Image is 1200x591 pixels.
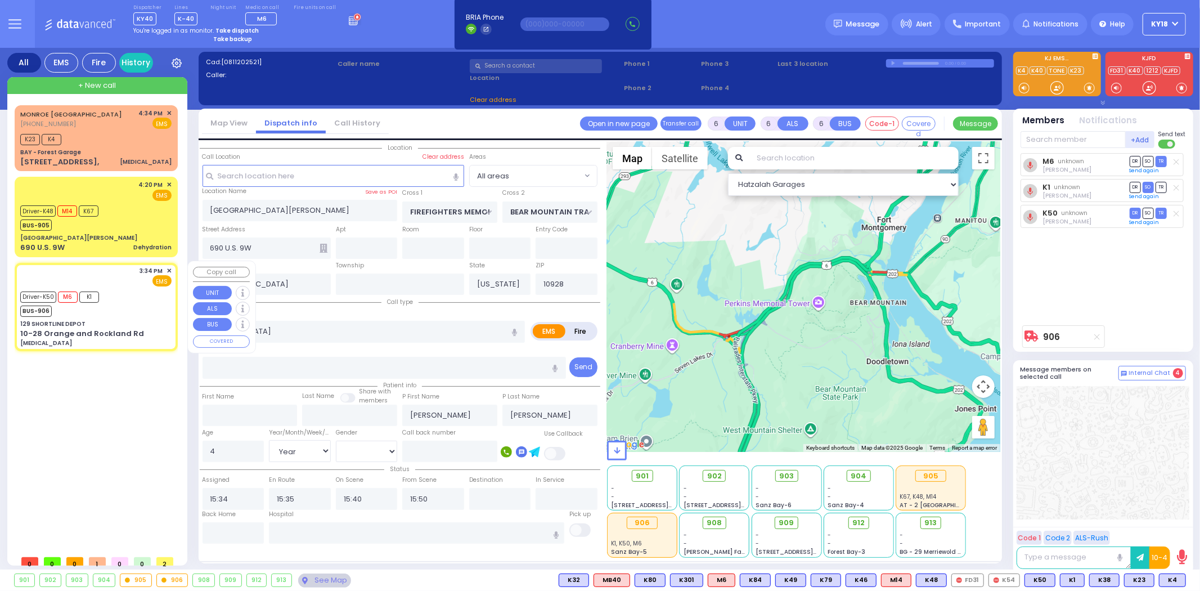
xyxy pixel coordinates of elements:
span: Sanz Bay-5 [612,548,648,556]
a: K40 [1127,66,1143,75]
label: KJ EMS... [1013,56,1101,64]
span: SO [1143,156,1154,167]
label: Back Home [203,510,236,519]
span: EMS [152,118,172,129]
span: K23 [20,134,40,145]
button: ALS-Rush [1073,531,1110,545]
span: Other building occupants [320,244,327,253]
img: comment-alt.png [1121,371,1127,377]
button: Drag Pegman onto the map to open Street View [972,416,995,438]
button: BUS [193,318,232,332]
span: [PHONE_NUMBER] [20,119,76,128]
a: History [119,53,153,73]
span: 0 [66,557,83,566]
span: 908 [707,517,722,529]
span: K67, K48, M14 [896,449,954,464]
div: Dehydration [133,243,172,252]
span: DR [1130,182,1141,192]
button: Covered [902,117,936,131]
span: Send text [1158,130,1186,138]
span: Help [1110,19,1125,29]
div: BLS [1024,574,1055,587]
div: EMS [44,53,78,73]
label: In Service [536,476,564,485]
input: Search hospital [269,522,564,544]
div: BLS [559,574,589,587]
span: 0 [21,557,38,566]
span: Alert [916,19,932,29]
span: 1 [89,557,106,566]
img: Google [610,437,647,452]
button: Show satellite imagery [652,147,708,169]
a: Send again [1130,167,1159,174]
span: K1 [79,292,99,303]
label: Lines [174,5,197,11]
label: Age [203,428,214,437]
a: K23 [1068,66,1084,75]
span: SO [1143,182,1154,192]
label: Township [336,261,364,270]
span: [PERSON_NAME] Farm [684,548,750,556]
span: Driver-K48 [20,205,56,217]
span: Internal Chat [1129,369,1171,377]
div: K38 [1089,574,1120,587]
label: Clear address [423,153,464,162]
div: 905 [120,574,151,586]
div: K80 [635,574,666,587]
span: EMS [152,275,172,286]
button: Code 1 [1017,531,1042,545]
span: Shloma Zwibel [1042,165,1091,174]
a: 1212 [1144,66,1161,75]
span: 909 [779,517,794,529]
div: 906 [627,517,658,529]
span: Patient info [377,381,422,389]
button: ALS [777,117,808,131]
div: 906 [157,574,188,586]
button: Internal Chat 4 [1118,366,1186,380]
button: +Add [1126,131,1155,148]
div: K1 [1060,574,1085,587]
span: 0 [134,557,151,566]
div: M14 [881,574,911,587]
img: message.svg [834,20,842,28]
input: Search location here [203,165,464,186]
span: TR [1156,208,1167,218]
span: Call type [381,298,419,306]
div: ALS [594,574,630,587]
span: 912 [852,517,865,529]
span: 902 [707,471,722,482]
span: Message [846,19,880,30]
div: BLS [740,574,771,587]
label: EMS [533,324,565,338]
span: K67, K48, M14 [900,492,937,501]
button: Notifications [1080,114,1138,127]
div: MB40 [594,574,630,587]
a: FD31 [1108,66,1126,75]
div: BLS [1124,574,1154,587]
button: Code-1 [865,117,899,131]
div: 690 U.S. 9W [20,242,65,253]
div: 901 [15,574,34,586]
span: ✕ [167,109,172,118]
div: K46 [846,574,877,587]
strong: Take backup [213,35,252,43]
span: - [756,484,759,492]
div: [GEOGRAPHIC_DATA][PERSON_NAME] [20,234,137,242]
label: Location [470,73,620,83]
label: Street Address [203,225,246,234]
span: Phone 1 [624,59,697,69]
span: [0811202521] [221,57,262,66]
input: Search a contact [470,59,602,73]
a: Send again [1130,193,1159,200]
span: K4 [42,134,61,145]
span: AT - 2 [GEOGRAPHIC_DATA] [900,501,983,509]
div: K84 [740,574,771,587]
strong: Take dispatch [215,26,259,35]
label: First Name [203,392,235,401]
a: Send again [1130,219,1159,226]
span: Phone 4 [701,83,774,93]
label: On Scene [336,476,363,485]
span: 913 [925,517,937,529]
label: Cad: [206,57,334,67]
label: P Last Name [502,392,540,401]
